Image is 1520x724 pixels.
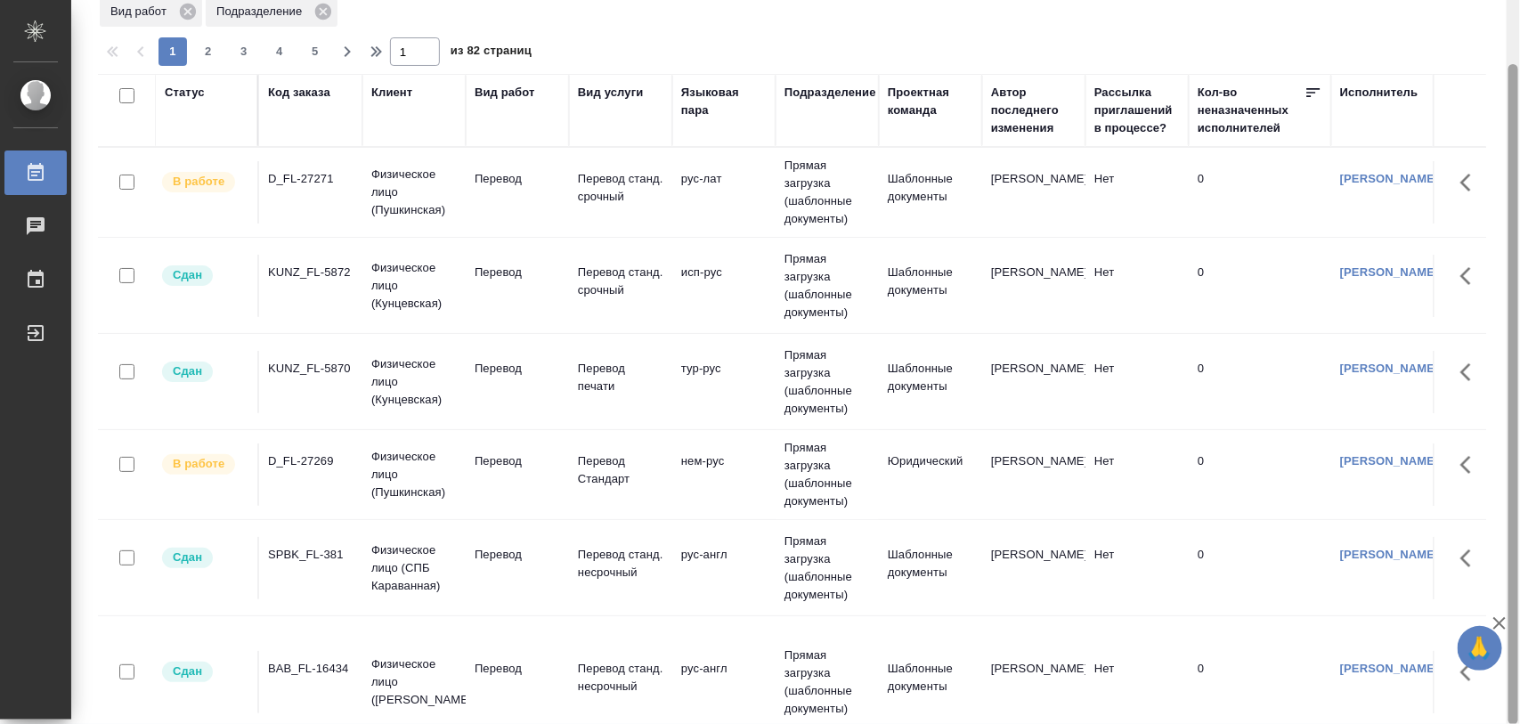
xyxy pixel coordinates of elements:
[173,266,202,284] p: Сдан
[1094,84,1180,137] div: Рассылка приглашений в процессе?
[672,255,776,317] td: исп-рус
[982,537,1085,599] td: [PERSON_NAME]
[160,170,248,194] div: Исполнитель выполняет работу
[1085,255,1189,317] td: Нет
[776,524,879,613] td: Прямая загрузка (шаблонные документы)
[776,148,879,237] td: Прямая загрузка (шаблонные документы)
[160,452,248,476] div: Исполнитель выполняет работу
[578,264,663,299] p: Перевод станд. срочный
[110,3,173,20] p: Вид работ
[681,84,767,119] div: Языковая пара
[268,170,354,188] div: D_FL-27271
[982,351,1085,413] td: [PERSON_NAME]
[1450,351,1492,394] button: Здесь прячутся важные кнопки
[194,37,223,66] button: 2
[268,360,354,378] div: KUNZ_FL-5870
[784,84,876,102] div: Подразделение
[301,43,329,61] span: 5
[1189,255,1331,317] td: 0
[1340,662,1439,675] a: [PERSON_NAME]
[371,541,457,595] p: Физическое лицо (СПБ Караванная)
[160,660,248,684] div: Менеджер проверил работу исполнителя, передает ее на следующий этап
[230,43,258,61] span: 3
[1189,443,1331,506] td: 0
[1085,537,1189,599] td: Нет
[475,660,560,678] p: Перевод
[265,43,294,61] span: 4
[1450,255,1492,297] button: Здесь прячутся важные кнопки
[268,660,354,678] div: BAB_FL-16434
[879,443,982,506] td: Юридический
[265,37,294,66] button: 4
[672,651,776,713] td: рус-англ
[1085,161,1189,224] td: Нет
[1189,351,1331,413] td: 0
[475,84,535,102] div: Вид работ
[371,84,412,102] div: Клиент
[879,351,982,413] td: Шаблонные документы
[475,452,560,470] p: Перевод
[475,360,560,378] p: Перевод
[578,452,663,488] p: Перевод Стандарт
[371,259,457,313] p: Физическое лицо (Кунцевская)
[1085,351,1189,413] td: Нет
[776,430,879,519] td: Прямая загрузка (шаблонные документы)
[475,546,560,564] p: Перевод
[888,84,973,119] div: Проектная команда
[1450,537,1492,580] button: Здесь прячутся важные кнопки
[268,264,354,281] div: KUNZ_FL-5872
[1189,537,1331,599] td: 0
[268,546,354,564] div: SPBK_FL-381
[165,84,205,102] div: Статус
[160,360,248,384] div: Менеджер проверил работу исполнителя, передает ее на следующий этап
[371,655,457,709] p: Физическое лицо ([PERSON_NAME])
[173,663,202,680] p: Сдан
[194,43,223,61] span: 2
[879,161,982,224] td: Шаблонные документы
[173,549,202,566] p: Сдан
[776,338,879,427] td: Прямая загрузка (шаблонные документы)
[1450,651,1492,694] button: Здесь прячутся важные кнопки
[1340,548,1439,561] a: [PERSON_NAME]
[672,351,776,413] td: тур-рус
[173,362,202,380] p: Сдан
[160,264,248,288] div: Менеджер проверил работу исполнителя, передает ее на следующий этап
[578,660,663,696] p: Перевод станд. несрочный
[1085,651,1189,713] td: Нет
[216,3,308,20] p: Подразделение
[1340,84,1418,102] div: Исполнитель
[1340,265,1439,279] a: [PERSON_NAME]
[672,443,776,506] td: нем-рус
[1450,443,1492,486] button: Здесь прячутся важные кнопки
[475,170,560,188] p: Перевод
[879,651,982,713] td: Шаблонные документы
[879,537,982,599] td: Шаблонные документы
[879,255,982,317] td: Шаблонные документы
[371,166,457,219] p: Физическое лицо (Пушкинская)
[475,264,560,281] p: Перевод
[268,84,330,102] div: Код заказа
[1340,172,1439,185] a: [PERSON_NAME]
[982,255,1085,317] td: [PERSON_NAME]
[991,84,1077,137] div: Автор последнего изменения
[268,452,354,470] div: D_FL-27269
[672,161,776,224] td: рус-лат
[1458,626,1502,671] button: 🙏
[1340,454,1439,468] a: [PERSON_NAME]
[982,161,1085,224] td: [PERSON_NAME]
[371,448,457,501] p: Физическое лицо (Пушкинская)
[982,651,1085,713] td: [PERSON_NAME]
[776,241,879,330] td: Прямая загрузка (шаблонные документы)
[451,40,532,66] span: из 82 страниц
[301,37,329,66] button: 5
[230,37,258,66] button: 3
[1189,651,1331,713] td: 0
[371,355,457,409] p: Физическое лицо (Кунцевская)
[982,443,1085,506] td: [PERSON_NAME]
[578,360,663,395] p: Перевод печати
[1085,443,1189,506] td: Нет
[173,455,224,473] p: В работе
[578,170,663,206] p: Перевод станд. срочный
[578,546,663,582] p: Перевод станд. несрочный
[672,537,776,599] td: рус-англ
